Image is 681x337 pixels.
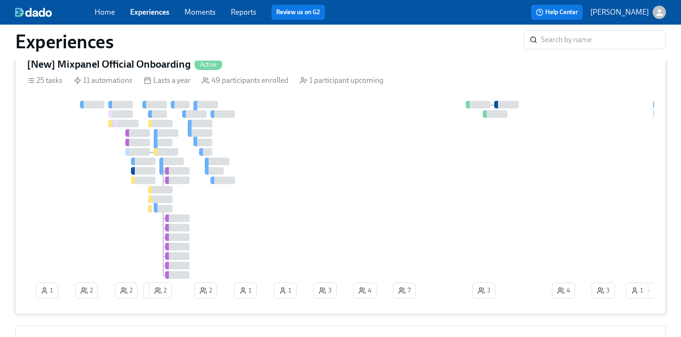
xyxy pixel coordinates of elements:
span: Help Center [536,8,578,17]
span: 4 [358,286,371,295]
a: Home [95,8,115,17]
span: 1 [41,286,53,295]
button: 1 [35,283,58,299]
button: 1 [234,283,257,299]
button: 4 [552,283,575,299]
a: [New] Mixpanel Official OnboardingActive25 tasks 11 automations Lasts a year 49 participants enro... [15,45,666,314]
span: 4 [557,286,570,295]
span: 1 [279,286,291,295]
span: 3 [478,286,490,295]
span: 7 [398,286,410,295]
div: Lasts a year [144,75,191,86]
span: 2 [80,286,93,295]
a: dado [15,8,95,17]
span: 2 [120,286,132,295]
h4: [New] Mixpanel Official Onboarding [27,57,191,71]
button: 4 [353,283,376,299]
span: 3 [319,286,332,295]
button: 1 [274,283,297,299]
button: 2 [75,283,98,299]
button: Review us on G2 [271,5,325,20]
button: 1 [143,283,166,299]
div: 11 automations [74,75,132,86]
div: 1 participant upcoming [300,75,384,86]
span: 2 [200,286,212,295]
button: 3 [592,283,615,299]
span: Active [194,61,222,68]
div: 49 participants enrolled [202,75,288,86]
img: dado [15,8,52,17]
span: 1 [631,286,643,295]
a: Moments [184,8,216,17]
button: 2 [149,283,172,299]
button: 3 [472,283,496,299]
button: 1 [626,283,648,299]
button: Help Center [531,5,583,20]
button: 3 [314,283,337,299]
div: 25 tasks [27,75,62,86]
input: Search by name [541,30,666,49]
a: Experiences [130,8,169,17]
span: 2 [154,286,166,295]
span: 1 [148,286,161,295]
button: 2 [194,283,217,299]
span: 1 [239,286,252,295]
a: Review us on G2 [276,8,320,17]
button: [PERSON_NAME] [590,6,666,19]
button: 2 [115,283,138,299]
h1: Experiences [15,30,114,53]
span: 3 [597,286,610,295]
a: Reports [231,8,256,17]
button: 7 [393,283,416,299]
p: [PERSON_NAME] [590,7,649,18]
